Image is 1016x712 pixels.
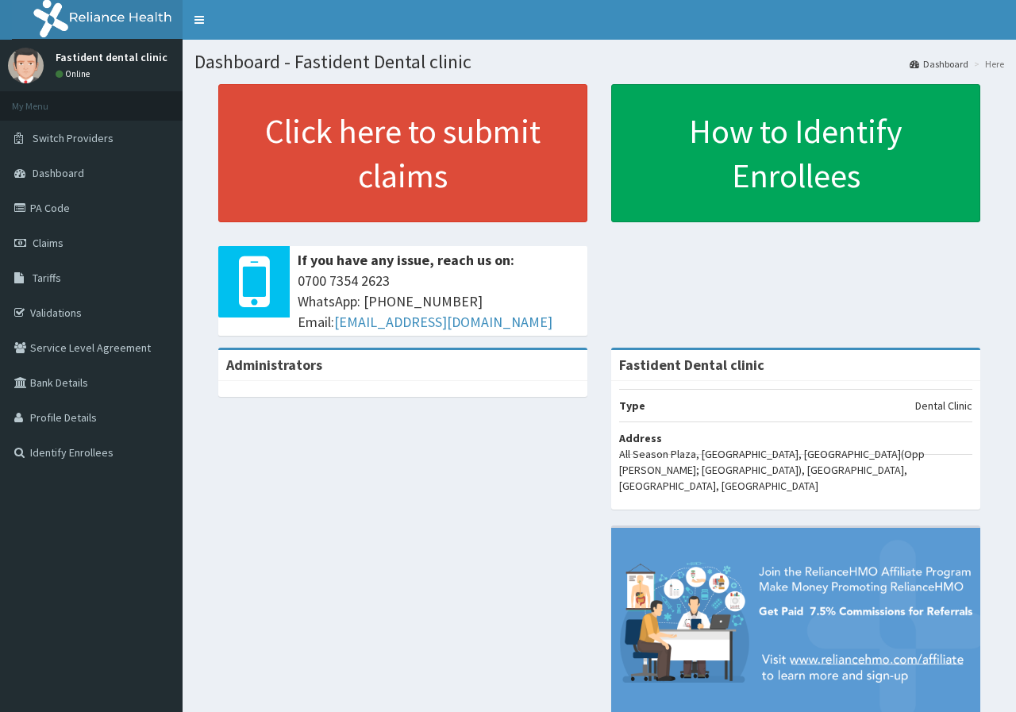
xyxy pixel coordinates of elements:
[226,356,322,374] b: Administrators
[8,48,44,83] img: User Image
[33,271,61,285] span: Tariffs
[298,251,514,269] b: If you have any issue, reach us on:
[619,356,764,374] strong: Fastident Dental clinic
[298,271,579,332] span: 0700 7354 2623 WhatsApp: [PHONE_NUMBER] Email:
[33,131,114,145] span: Switch Providers
[334,313,552,331] a: [EMAIL_ADDRESS][DOMAIN_NAME]
[33,236,63,250] span: Claims
[611,84,980,222] a: How to Identify Enrollees
[194,52,1004,72] h1: Dashboard - Fastident Dental clinic
[970,57,1004,71] li: Here
[218,84,587,222] a: Click here to submit claims
[33,166,84,180] span: Dashboard
[915,398,972,414] p: Dental Clinic
[619,398,645,413] b: Type
[56,52,167,63] p: Fastident dental clinic
[56,68,94,79] a: Online
[619,446,972,494] p: All Season Plaza, [GEOGRAPHIC_DATA], [GEOGRAPHIC_DATA](Opp [PERSON_NAME]; [GEOGRAPHIC_DATA]), [GE...
[619,431,662,445] b: Address
[910,57,968,71] a: Dashboard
